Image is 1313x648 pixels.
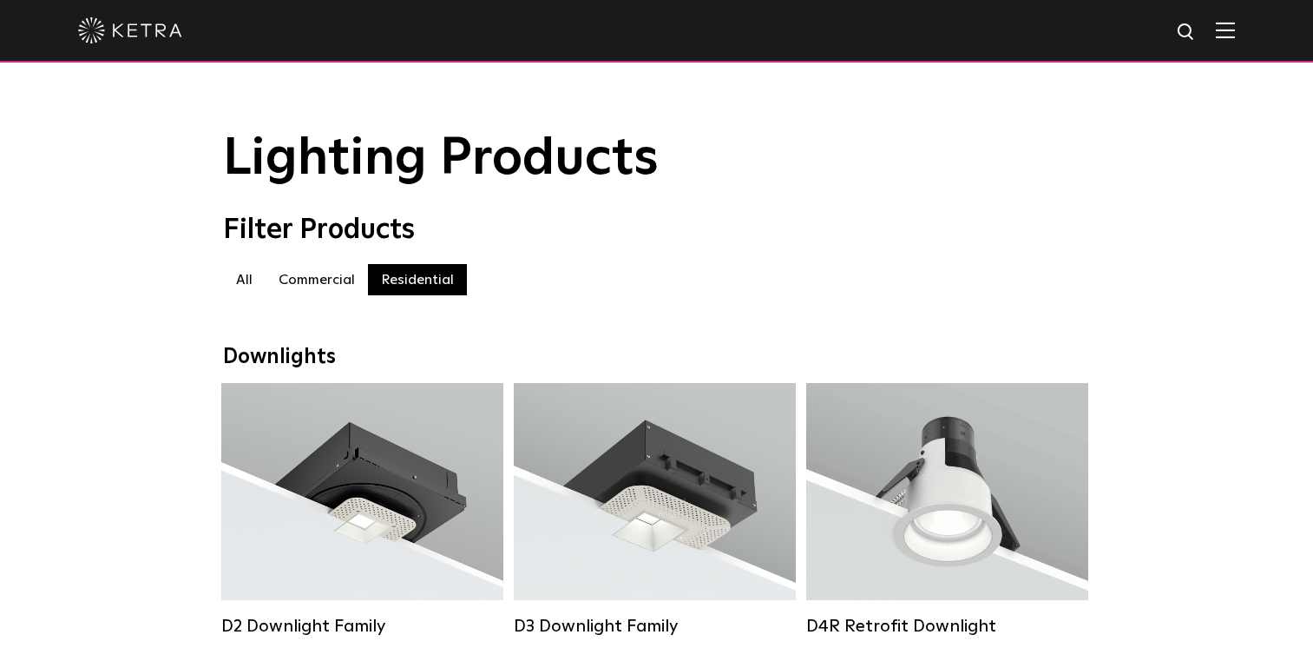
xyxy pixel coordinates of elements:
[223,133,659,185] span: Lighting Products
[223,264,266,295] label: All
[1216,22,1235,38] img: Hamburger%20Nav.svg
[221,616,503,637] div: D2 Downlight Family
[223,345,1091,370] div: Downlights
[223,214,1091,247] div: Filter Products
[368,264,467,295] label: Residential
[806,616,1088,637] div: D4R Retrofit Downlight
[266,264,368,295] label: Commercial
[806,383,1088,644] a: D4R Retrofit Downlight Lumen Output:800Colors:White / BlackBeam Angles:15° / 25° / 40° / 60°Watta...
[514,616,796,637] div: D3 Downlight Family
[221,383,503,644] a: D2 Downlight Family Lumen Output:1200Colors:White / Black / Gloss Black / Silver / Bronze / Silve...
[78,17,182,43] img: ketra-logo-2019-white
[514,383,796,644] a: D3 Downlight Family Lumen Output:700 / 900 / 1100Colors:White / Black / Silver / Bronze / Paintab...
[1176,22,1198,43] img: search icon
